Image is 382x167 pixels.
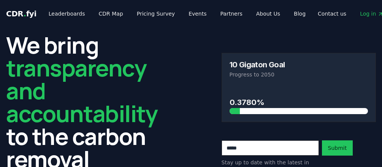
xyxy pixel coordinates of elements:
[230,61,285,68] h3: 10 Gigaton Goal
[6,8,36,19] a: CDR.fyi
[312,7,352,21] a: Contact us
[322,140,353,156] button: Submit
[214,7,249,21] a: Partners
[6,9,36,18] span: CDR fyi
[6,52,157,129] span: transparency and accountability
[43,7,91,21] a: Leaderboards
[93,7,129,21] a: CDR Map
[182,7,212,21] a: Events
[230,97,368,108] h3: 0.3780%
[230,71,368,78] p: Progress to 2050
[43,7,312,21] nav: Main
[250,7,286,21] a: About Us
[288,7,312,21] a: Blog
[131,7,181,21] a: Pricing Survey
[24,9,26,18] span: .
